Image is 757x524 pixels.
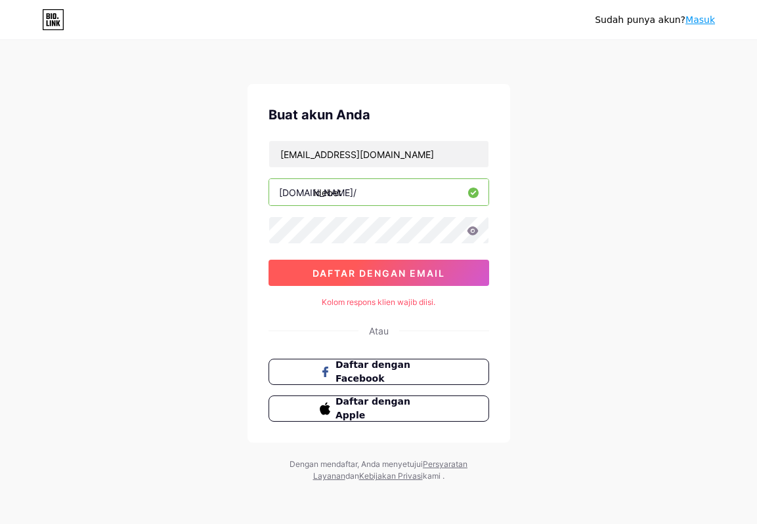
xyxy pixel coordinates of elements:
[290,459,423,469] font: Dengan mendaftar, Anda menyetujui
[269,260,489,286] button: daftar dengan email
[269,179,488,205] input: nama belakang
[423,471,444,481] font: kami .
[269,395,489,422] button: Daftar dengan Apple
[269,107,370,123] font: Buat akun Anda
[269,359,489,385] button: Daftar dengan Facebook
[369,325,389,336] font: Atau
[322,297,435,307] font: Kolom respons klien wajib diisi.
[595,14,685,25] font: Sudah punya akun?
[345,471,359,481] font: dan
[359,471,423,481] a: Kebijakan Privasi
[685,14,715,25] a: Masuk
[269,141,488,167] input: E-mail
[335,359,410,384] font: Daftar dengan Facebook
[335,396,410,420] font: Daftar dengan Apple
[313,268,445,279] font: daftar dengan email
[279,187,357,198] font: [DOMAIN_NAME]/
